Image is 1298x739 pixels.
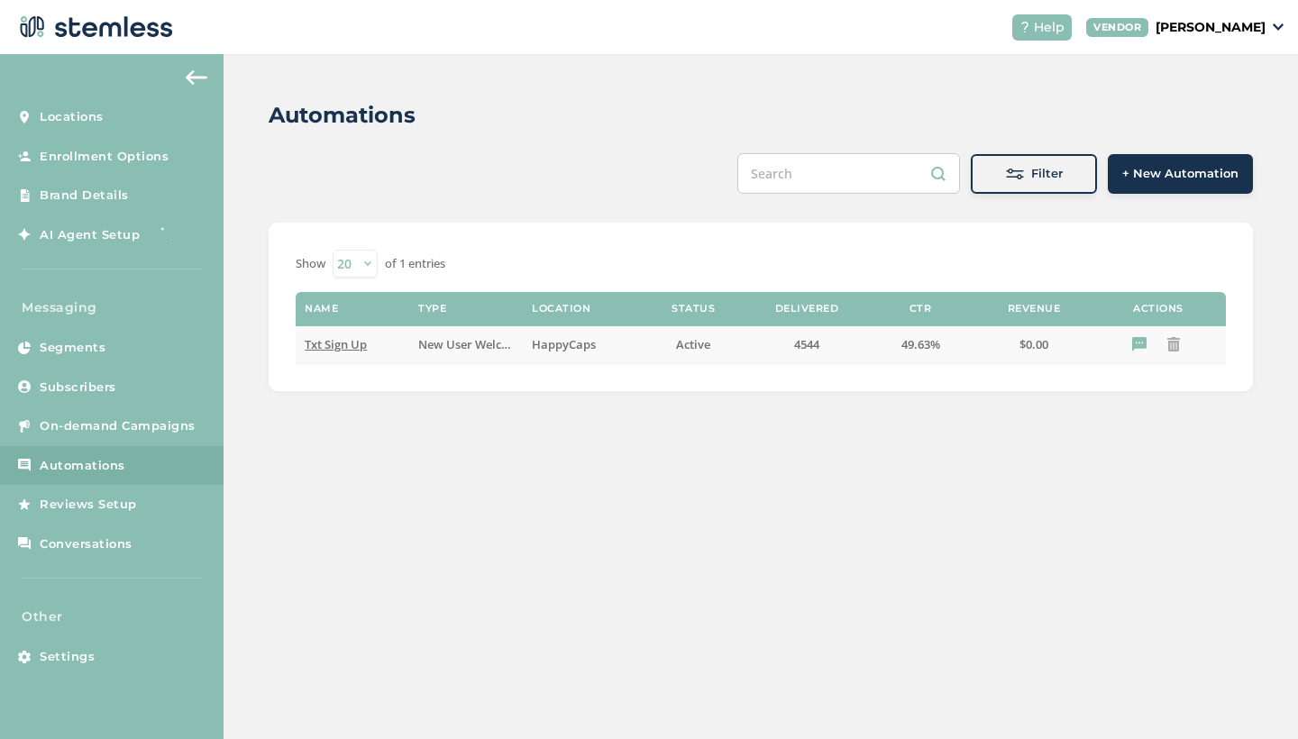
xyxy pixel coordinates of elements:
span: Subscribers [40,379,116,397]
label: of 1 entries [385,255,445,273]
span: Brand Details [40,187,129,205]
span: + New Automation [1122,165,1239,183]
span: Filter [1031,165,1063,183]
label: Name [305,303,338,315]
label: HappyCaps [532,337,627,352]
label: Active [645,337,741,352]
span: On-demand Campaigns [40,417,196,435]
img: icon-help-white-03924b79.svg [1019,22,1030,32]
iframe: Chat Widget [1208,652,1298,739]
p: [PERSON_NAME] [1156,18,1266,37]
span: Reviews Setup [40,496,137,514]
span: Txt Sign Up [305,336,367,352]
input: Search [737,153,960,194]
label: Txt Sign Up [305,337,400,352]
label: 4544 [759,337,855,352]
span: Help [1034,18,1065,37]
img: icon-arrow-back-accent-c549486e.svg [186,70,207,85]
span: 49.63% [901,336,940,352]
label: 49.63% [873,337,968,352]
label: Location [532,303,590,315]
label: New User Welcome [418,337,514,352]
span: New User Welcome [418,336,526,352]
span: HappyCaps [532,336,596,352]
label: Show [296,255,325,273]
th: Actions [1091,292,1226,326]
img: icon_down-arrow-small-66adaf34.svg [1273,23,1284,31]
span: Locations [40,108,104,126]
span: Active [676,336,710,352]
span: $0.00 [1019,336,1048,352]
button: + New Automation [1108,154,1253,194]
div: VENDOR [1086,18,1148,37]
h2: Automations [269,99,416,132]
img: glitter-stars-b7820f95.gif [153,216,189,252]
span: Segments [40,339,105,357]
label: Revenue [1008,303,1061,315]
span: Automations [40,457,125,475]
span: AI Agent Setup [40,226,140,244]
span: Enrollment Options [40,148,169,166]
label: Status [672,303,715,315]
button: Filter [971,154,1097,194]
label: $0.00 [986,337,1082,352]
label: CTR [910,303,932,315]
label: Type [418,303,446,315]
img: logo-dark-0685b13c.svg [14,9,173,45]
span: 4544 [794,336,819,352]
span: Settings [40,648,95,666]
span: Conversations [40,535,133,553]
label: Delivered [775,303,839,315]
